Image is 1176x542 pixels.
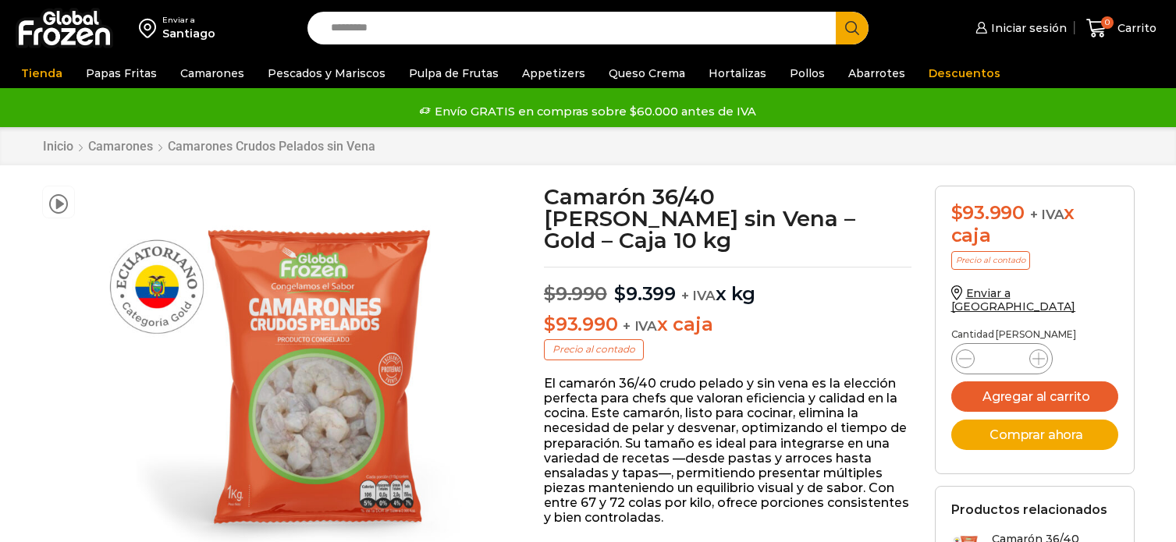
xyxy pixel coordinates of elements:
[544,313,617,335] bdi: 93.990
[987,20,1067,36] span: Iniciar sesión
[544,282,607,305] bdi: 9.990
[544,314,911,336] p: x caja
[681,288,716,303] span: + IVA
[951,286,1076,314] a: Enviar a [GEOGRAPHIC_DATA]
[544,282,556,305] span: $
[13,58,70,88] a: Tienda
[614,282,626,305] span: $
[951,420,1118,450] button: Comprar ahora
[951,201,963,224] span: $
[951,381,1118,412] button: Agregar al carrito
[951,329,1118,340] p: Cantidad [PERSON_NAME]
[401,58,506,88] a: Pulpa de Frutas
[1082,10,1160,47] a: 0 Carrito
[972,12,1067,44] a: Iniciar sesión
[951,502,1107,517] h2: Productos relacionados
[172,58,252,88] a: Camarones
[836,12,869,44] button: Search button
[87,139,154,154] a: Camarones
[544,267,911,306] p: x kg
[42,139,74,154] a: Inicio
[951,251,1030,270] p: Precio al contado
[614,282,676,305] bdi: 9.399
[544,339,644,360] p: Precio al contado
[544,376,911,526] p: El camarón 36/40 crudo pelado y sin vena es la elección perfecta para chefs que valoran eficienci...
[782,58,833,88] a: Pollos
[921,58,1008,88] a: Descuentos
[514,58,593,88] a: Appetizers
[78,58,165,88] a: Papas Fritas
[544,313,556,335] span: $
[987,348,1017,370] input: Product quantity
[139,15,162,41] img: address-field-icon.svg
[162,15,215,26] div: Enviar a
[167,139,376,154] a: Camarones Crudos Pelados sin Vena
[951,202,1118,247] div: x caja
[260,58,393,88] a: Pescados y Mariscos
[1114,20,1156,36] span: Carrito
[1030,207,1064,222] span: + IVA
[951,201,1025,224] bdi: 93.990
[601,58,693,88] a: Queso Crema
[701,58,774,88] a: Hortalizas
[162,26,215,41] div: Santiago
[840,58,913,88] a: Abarrotes
[42,139,376,154] nav: Breadcrumb
[623,318,657,334] span: + IVA
[544,186,911,251] h1: Camarón 36/40 [PERSON_NAME] sin Vena – Gold – Caja 10 kg
[1101,16,1114,29] span: 0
